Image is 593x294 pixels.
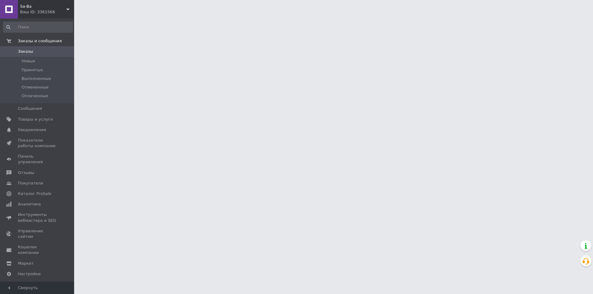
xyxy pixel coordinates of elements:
[22,58,35,64] span: Новые
[18,201,41,207] span: Аналитика
[18,138,57,149] span: Показатели работы компании
[18,117,53,122] span: Товары и услуги
[18,271,40,277] span: Настройки
[18,127,46,133] span: Уведомления
[18,106,42,111] span: Сообщения
[18,228,57,239] span: Управление сайтом
[18,180,43,186] span: Покупатели
[22,67,43,73] span: Принятые
[18,261,34,266] span: Маркет
[22,93,48,99] span: Оплаченные
[18,212,57,223] span: Инструменты вебмастера и SEO
[22,76,51,81] span: Выполненные
[20,9,74,15] div: Ваш ID: 3361566
[18,154,57,165] span: Панель управления
[18,244,57,255] span: Кошелек компании
[20,4,66,9] span: Sa-Ba
[22,85,48,90] span: Отмененные
[3,22,73,33] input: Поиск
[18,38,62,44] span: Заказы и сообщения
[18,191,51,197] span: Каталог ProSale
[18,170,34,176] span: Отзывы
[18,49,33,54] span: Заказы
